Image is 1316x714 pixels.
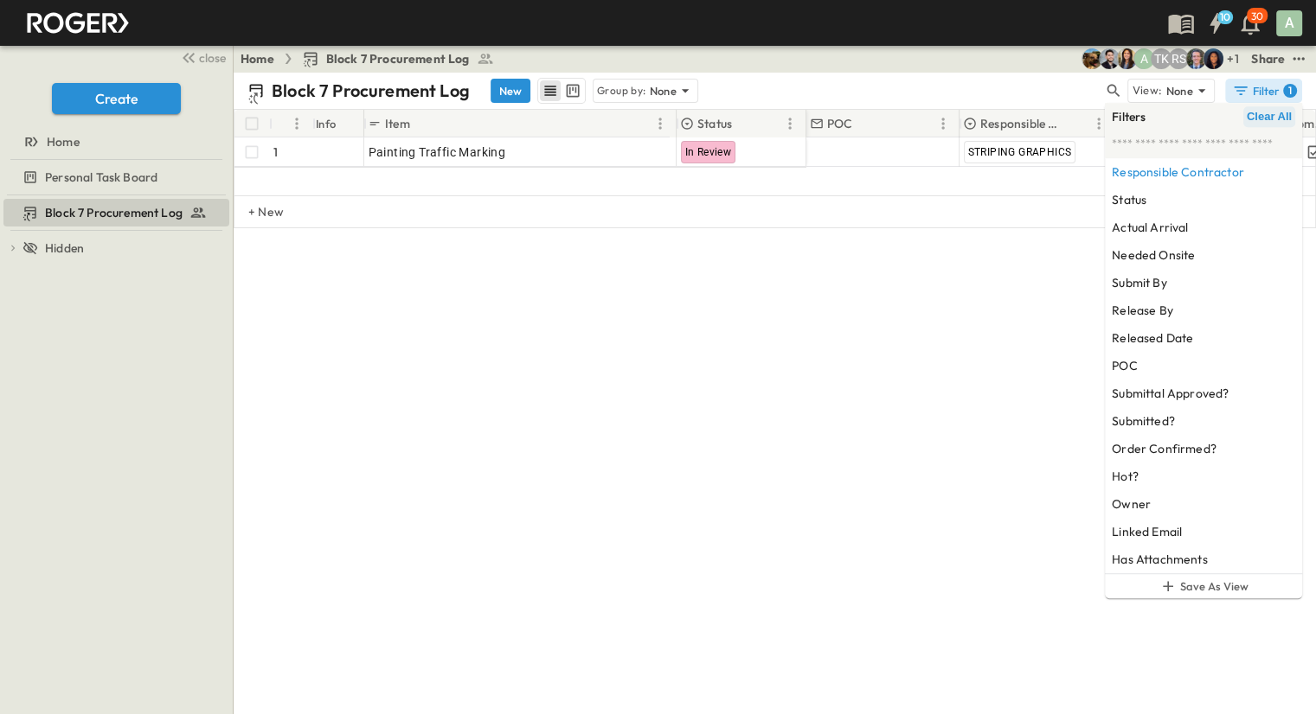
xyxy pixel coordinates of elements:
h6: Release By [1112,302,1173,319]
span: close [199,49,226,67]
button: Sort [414,114,433,133]
h6: Submitted? [1112,412,1175,430]
button: Menu [933,113,953,134]
div: A [1276,10,1302,36]
button: Menu [650,113,671,134]
p: 30 [1251,10,1263,23]
p: Status [697,115,732,132]
button: A [1274,9,1304,38]
button: Menu [286,113,307,134]
img: Kim Bowen (kbowen@cahill-sf.com) [1116,48,1137,69]
button: Clear All [1243,106,1295,127]
img: Jared Salin (jsalin@cahill-sf.com) [1185,48,1206,69]
div: # [269,110,312,137]
div: Anna Gomez (agomez@guzmangc.com) [1133,48,1154,69]
span: In Review [685,146,732,158]
span: Personal Task Board [45,169,157,186]
button: Sort [276,114,295,133]
button: Menu [1088,113,1109,134]
h6: Submittal Approved? [1112,385,1229,402]
button: Menu [780,113,800,134]
p: 1 [273,143,278,161]
button: Sort [1069,114,1088,133]
div: Share [1251,50,1285,67]
p: Group by: [597,82,646,99]
img: Rachel Villicana (rvillicana@cahill-sf.com) [1082,48,1102,69]
p: None [1165,82,1193,99]
a: Block 7 Procurement Log [3,201,226,225]
p: + New [248,203,259,220]
p: + 1 [1227,50,1244,67]
p: View: [1132,81,1162,100]
h6: POC [1112,357,1138,374]
h6: Status [1112,191,1146,208]
button: Create [52,83,181,114]
span: Painting Traffic Marking [369,143,506,161]
h6: Released Date [1112,329,1193,347]
button: kanban view [562,80,583,101]
button: close [174,45,229,69]
h6: Owner [1112,495,1151,513]
a: Personal Task Board [3,165,226,189]
button: Sort [735,114,754,133]
div: Info [316,99,337,148]
span: Home [47,133,80,150]
div: Teddy Khuong (tkhuong@guzmangc.com) [1151,48,1172,69]
h6: Filters [1112,108,1146,125]
h6: 1 [1288,84,1292,98]
button: New [491,79,530,103]
img: Olivia Khan (okhan@cahill-sf.com) [1203,48,1223,69]
button: Filter1 [1225,79,1302,103]
p: None [650,82,677,99]
h6: Responsible Contractor [1112,163,1244,181]
div: Raymond Shahabi (rshahabi@guzmangc.com) [1168,48,1189,69]
span: Clear All [1247,110,1292,124]
h6: 10 [1220,10,1231,24]
p: Responsible Contractor [980,115,1066,132]
a: Home [241,50,274,67]
span: Block 7 Procurement Log [45,204,183,221]
p: POC [827,115,853,132]
h6: Actual Arrival [1112,219,1188,236]
button: Sort [857,114,876,133]
h6: Hot? [1112,468,1139,485]
h6: Needed Onsite [1112,246,1195,264]
a: Block 7 Procurement Log [302,50,494,67]
nav: breadcrumbs [241,50,504,67]
div: Personal Task Boardtest [3,163,229,191]
button: row view [540,80,561,101]
div: Filter [1232,82,1297,99]
button: test [1288,48,1309,69]
p: Block 7 Procurement Log [272,79,470,103]
button: Save As View [1105,574,1302,598]
div: Info [312,110,364,137]
h6: Order Confirmed? [1112,440,1216,457]
h6: Submit By [1112,274,1167,291]
span: Hidden [45,239,84,257]
h6: Has Attachments [1112,551,1208,568]
span: Block 7 Procurement Log [326,50,470,67]
a: Home [3,130,226,154]
span: STRIPING GRAPHICS [968,146,1072,158]
p: Item [385,115,410,132]
button: 10 [1198,8,1233,39]
div: table view [537,78,586,104]
div: Block 7 Procurement Logtest [3,199,229,226]
img: Anthony Vazquez (avazquez@cahill-sf.com) [1099,48,1120,69]
h6: Linked Email [1112,523,1182,540]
